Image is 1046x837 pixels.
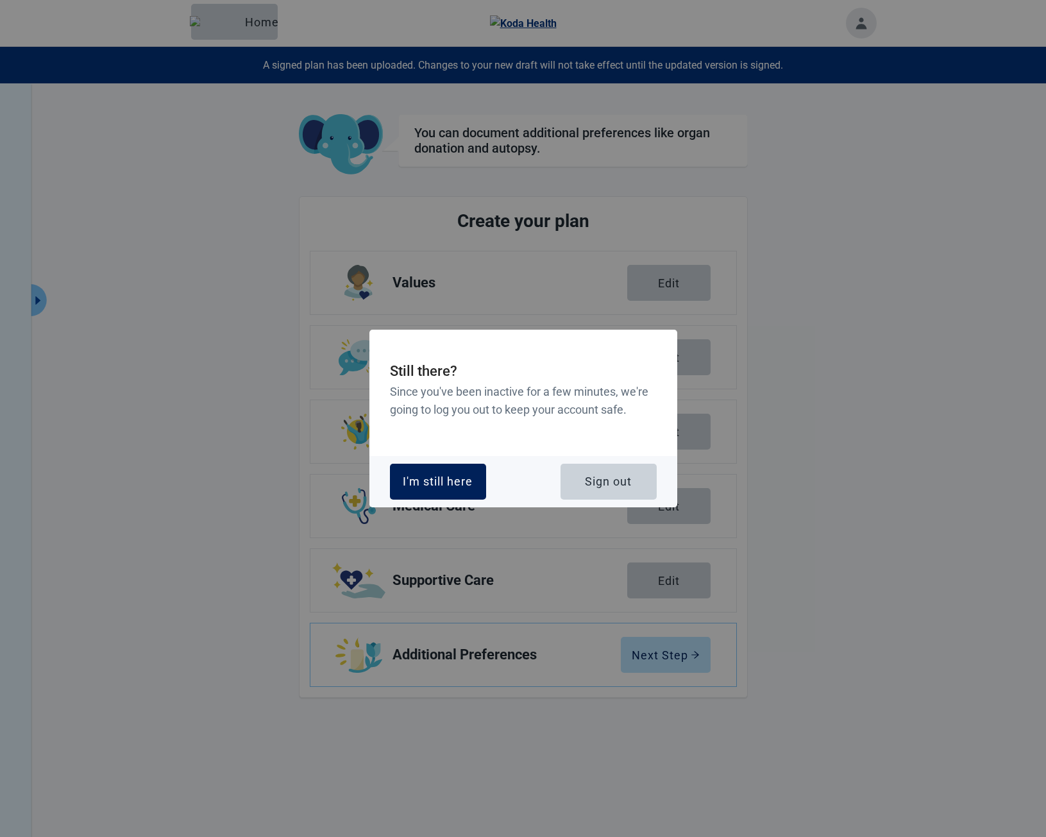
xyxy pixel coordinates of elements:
div: Sign out [585,475,632,488]
div: I'm still here [403,475,473,488]
h3: Since you've been inactive for a few minutes, we're going to log you out to keep your account safe. [390,383,657,419]
button: Sign out [561,464,657,500]
button: I'm still here [390,464,486,500]
h2: Still there? [390,360,657,383]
